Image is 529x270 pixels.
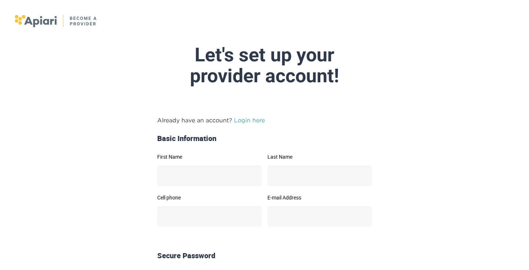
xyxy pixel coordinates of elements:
label: Last Name [267,154,372,159]
div: Secure Password [154,251,375,261]
label: Cell phone [157,195,262,200]
a: Login here [234,117,265,123]
p: Already have an account? [157,116,372,125]
div: Basic Information [154,133,375,144]
label: E-mail Address [267,195,372,200]
img: logo [15,15,97,27]
label: First Name [157,154,262,159]
div: Let's set up your provider account! [91,44,438,86]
